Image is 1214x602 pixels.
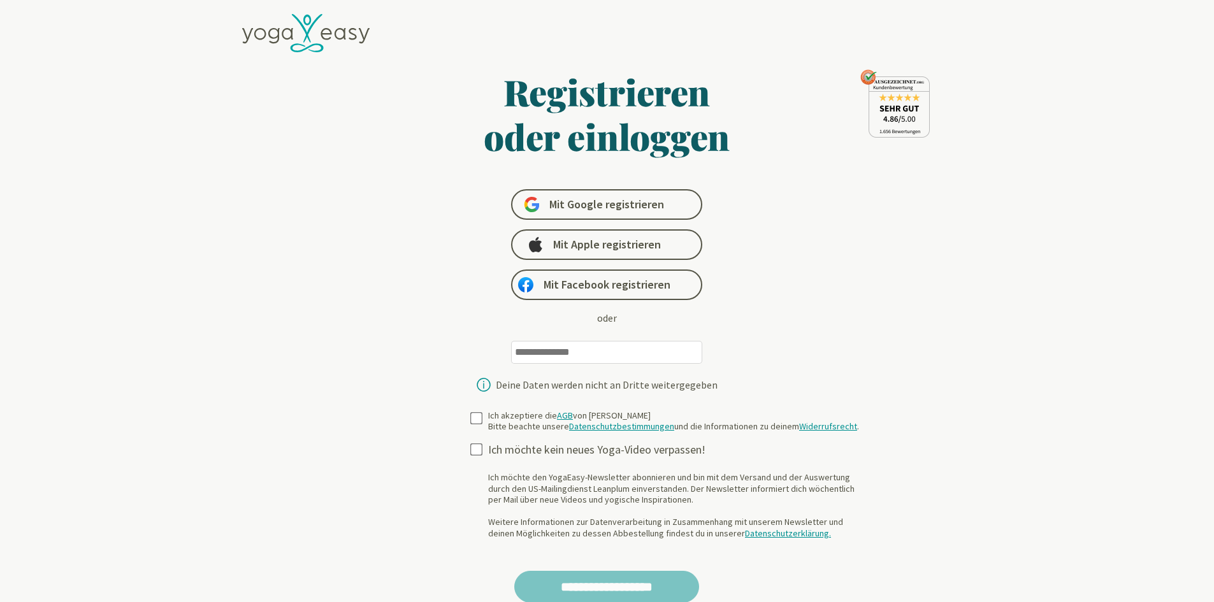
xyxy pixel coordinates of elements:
[511,189,702,220] a: Mit Google registrieren
[511,269,702,300] a: Mit Facebook registrieren
[361,69,854,159] h1: Registrieren oder einloggen
[511,229,702,260] a: Mit Apple registrieren
[557,410,573,421] a: AGB
[544,277,670,292] span: Mit Facebook registrieren
[496,380,718,390] div: Deine Daten werden nicht an Dritte weitergegeben
[488,443,869,457] div: Ich möchte kein neues Yoga-Video verpassen!
[569,420,674,432] a: Datenschutzbestimmungen
[597,310,617,326] div: oder
[549,197,664,212] span: Mit Google registrieren
[745,527,831,539] a: Datenschutzerklärung.
[553,237,661,252] span: Mit Apple registrieren
[488,410,859,433] div: Ich akzeptiere die von [PERSON_NAME] Bitte beachte unsere und die Informationen zu deinem .
[799,420,857,432] a: Widerrufsrecht
[860,69,930,138] img: ausgezeichnet_seal.png
[488,472,869,539] div: Ich möchte den YogaEasy-Newsletter abonnieren und bin mit dem Versand und der Auswertung durch de...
